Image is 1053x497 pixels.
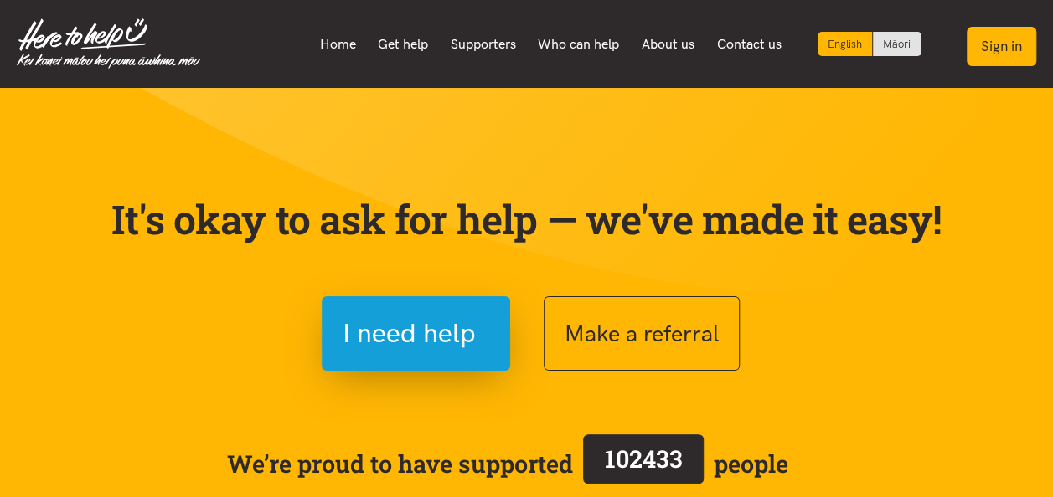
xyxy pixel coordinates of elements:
button: Make a referral [544,296,740,371]
button: I need help [322,296,510,371]
a: Switch to Te Reo Māori [873,32,921,56]
a: Home [308,27,367,62]
span: We’re proud to have supported people [227,431,788,496]
a: Get help [367,27,440,62]
p: It's okay to ask for help — we've made it easy! [108,195,946,243]
a: Who can help [527,27,631,62]
a: Supporters [439,27,527,62]
button: Sign in [967,27,1036,66]
div: Language toggle [818,32,921,56]
a: 102433 [573,431,714,496]
img: Home [17,18,200,69]
a: About us [631,27,706,62]
a: Contact us [705,27,792,62]
div: Current language [818,32,873,56]
span: I need help [343,312,476,355]
span: 102433 [605,443,683,474]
